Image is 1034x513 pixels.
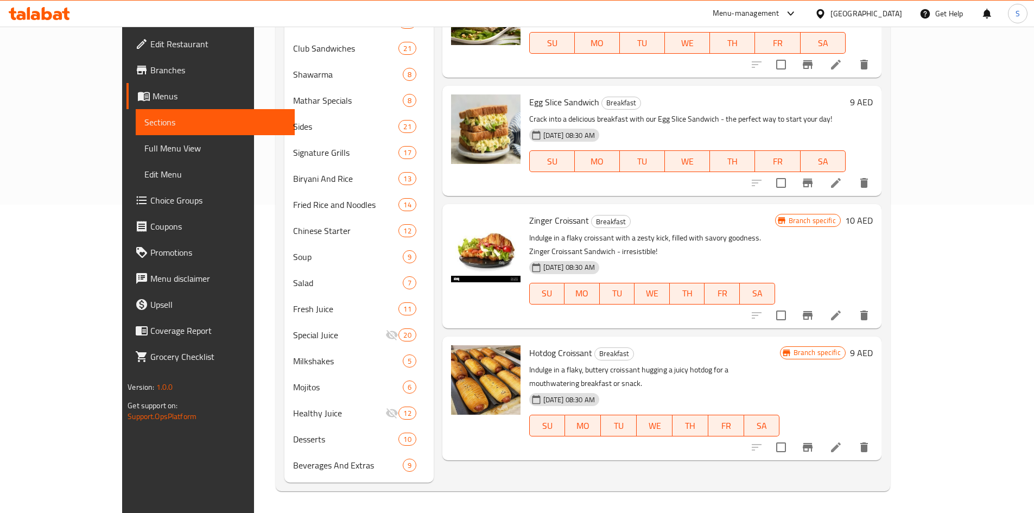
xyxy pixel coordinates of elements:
[403,250,416,263] div: items
[451,94,521,164] img: Egg Slice Sandwich
[529,415,566,436] button: SU
[128,398,177,413] span: Get support on:
[403,460,416,471] span: 9
[669,35,706,51] span: WE
[575,150,620,172] button: MO
[126,265,295,292] a: Menu disclaimer
[759,35,796,51] span: FR
[398,172,416,185] div: items
[759,154,796,169] span: FR
[529,94,599,110] span: Egg Slice Sandwich
[293,250,403,263] div: Soup
[670,283,705,305] button: TH
[126,318,295,344] a: Coverage Report
[673,415,708,436] button: TH
[398,302,416,315] div: items
[795,52,821,78] button: Branch-specific-item
[601,97,641,110] div: Breakfast
[284,113,434,140] div: Sides21
[534,286,560,301] span: SU
[569,286,595,301] span: MO
[126,31,295,57] a: Edit Restaurant
[293,354,403,368] span: Milkshakes
[403,278,416,288] span: 7
[284,400,434,426] div: Healthy Juice12
[714,154,751,169] span: TH
[665,150,710,172] button: WE
[293,302,399,315] span: Fresh Juice
[1016,8,1020,20] span: S
[398,120,416,133] div: items
[744,286,771,301] span: SA
[403,381,416,394] div: items
[126,187,295,213] a: Choice Groups
[403,252,416,262] span: 9
[641,418,668,434] span: WE
[293,198,399,211] span: Fried Rice and Noodles
[575,32,620,54] button: MO
[126,83,295,109] a: Menus
[605,418,632,434] span: TU
[710,32,755,54] button: TH
[284,348,434,374] div: Milkshakes5
[284,244,434,270] div: Soup9
[851,170,877,196] button: delete
[534,35,570,51] span: SU
[293,433,399,446] span: Desserts
[564,283,600,305] button: MO
[851,52,877,78] button: delete
[128,409,196,423] a: Support.OpsPlatform
[534,418,561,434] span: SU
[136,135,295,161] a: Full Menu View
[293,146,399,159] span: Signature Grills
[284,296,434,322] div: Fresh Juice11
[150,324,286,337] span: Coverage Report
[579,154,616,169] span: MO
[770,436,792,459] span: Select to update
[669,154,706,169] span: WE
[398,42,416,55] div: items
[829,58,842,71] a: Edit menu item
[150,194,286,207] span: Choice Groups
[620,32,665,54] button: TU
[403,382,416,392] span: 6
[284,192,434,218] div: Fried Rice and Noodles14
[592,216,630,228] span: Breakfast
[665,32,710,54] button: WE
[293,172,399,185] span: Biryani And Rice
[602,97,640,109] span: Breakfast
[620,150,665,172] button: TU
[156,380,173,394] span: 1.0.0
[398,433,416,446] div: items
[284,35,434,61] div: Club Sandwiches21
[403,94,416,107] div: items
[293,276,403,289] span: Salad
[624,35,661,51] span: TU
[136,161,295,187] a: Edit Menu
[795,302,821,328] button: Branch-specific-item
[293,328,386,341] span: Special Juice
[713,418,740,434] span: FR
[637,415,673,436] button: WE
[755,150,800,172] button: FR
[604,286,631,301] span: TU
[529,150,575,172] button: SU
[539,262,599,273] span: [DATE] 08:30 AM
[594,347,634,360] div: Breakfast
[399,330,415,340] span: 20
[529,112,846,126] p: Crack into a delicious breakfast with our Egg Slice Sandwich - the perfect way to start your day!
[293,459,403,472] div: Beverages And Extras
[293,381,403,394] span: Mojitos
[284,270,434,296] div: Salad7
[403,459,416,472] div: items
[153,90,286,103] span: Menus
[150,246,286,259] span: Promotions
[398,224,416,237] div: items
[136,109,295,135] a: Sections
[705,283,740,305] button: FR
